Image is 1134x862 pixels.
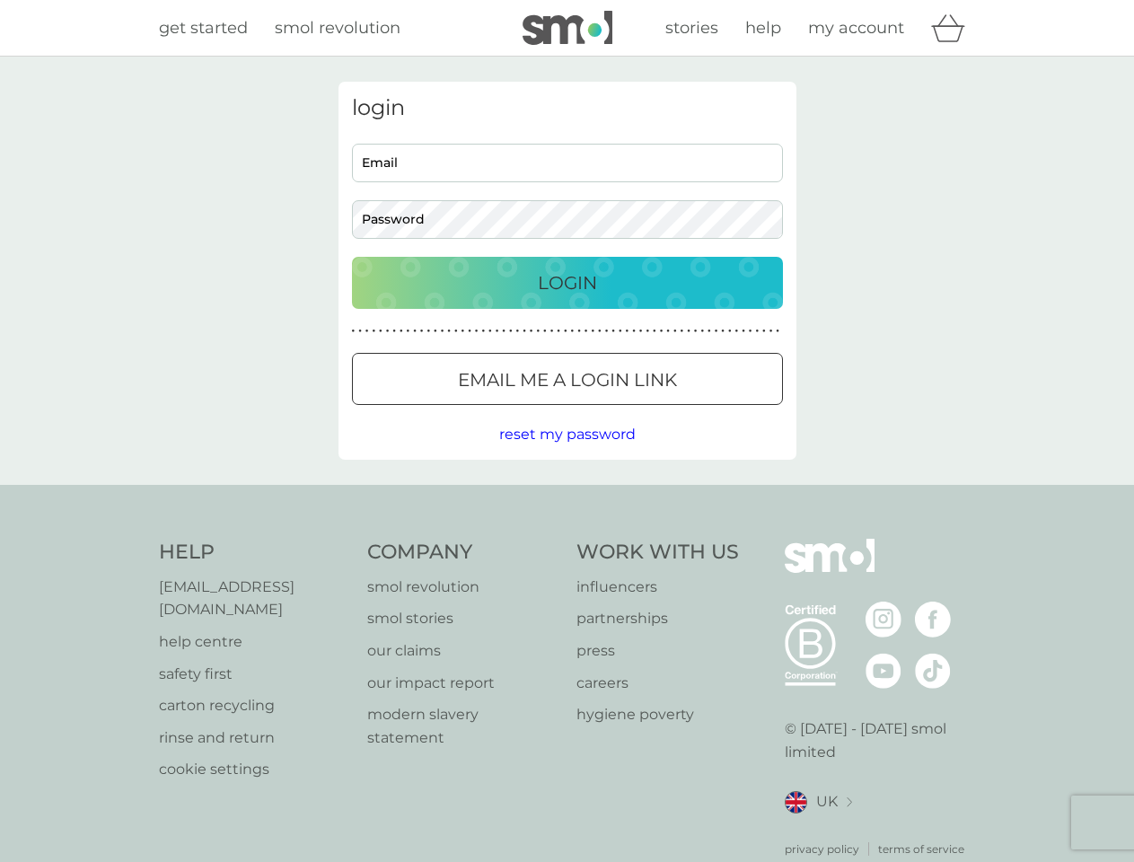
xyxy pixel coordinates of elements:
[749,327,752,336] p: ●
[665,15,718,41] a: stories
[646,327,649,336] p: ●
[866,602,901,638] img: visit the smol Instagram page
[564,327,567,336] p: ●
[611,327,615,336] p: ●
[367,576,558,599] a: smol revolution
[499,426,636,443] span: reset my password
[420,327,424,336] p: ●
[434,327,437,336] p: ●
[577,327,581,336] p: ●
[745,15,781,41] a: help
[785,791,807,814] img: UK flag
[694,327,698,336] p: ●
[400,327,403,336] p: ●
[499,423,636,446] button: reset my password
[585,327,588,336] p: ●
[639,327,643,336] p: ●
[660,327,664,336] p: ●
[496,327,499,336] p: ●
[681,327,684,336] p: ●
[785,840,859,858] a: privacy policy
[808,18,904,38] span: my account
[598,327,602,336] p: ●
[352,257,783,309] button: Login
[687,327,690,336] p: ●
[728,327,732,336] p: ●
[626,327,629,336] p: ●
[523,11,612,45] img: smol
[666,327,670,336] p: ●
[516,327,520,336] p: ●
[367,539,558,567] h4: Company
[159,15,248,41] a: get started
[458,365,677,394] p: Email me a login link
[762,327,766,336] p: ●
[367,672,558,695] a: our impact report
[159,758,350,781] p: cookie settings
[159,663,350,686] a: safety first
[426,327,430,336] p: ●
[785,539,875,600] img: smol
[785,717,976,763] p: © [DATE] - [DATE] smol limited
[352,95,783,121] h3: login
[365,327,369,336] p: ●
[441,327,444,336] p: ●
[367,607,558,630] a: smol stories
[673,327,677,336] p: ●
[721,327,725,336] p: ●
[700,327,704,336] p: ●
[619,327,622,336] p: ●
[550,327,554,336] p: ●
[708,327,711,336] p: ●
[847,797,852,807] img: select a new location
[576,607,739,630] a: partnerships
[591,327,594,336] p: ●
[159,576,350,621] a: [EMAIL_ADDRESS][DOMAIN_NAME]
[816,790,838,814] span: UK
[379,327,382,336] p: ●
[481,327,485,336] p: ●
[915,602,951,638] img: visit the smol Facebook page
[715,327,718,336] p: ●
[605,327,609,336] p: ●
[447,327,451,336] p: ●
[557,327,560,336] p: ●
[454,327,458,336] p: ●
[159,726,350,750] a: rinse and return
[755,327,759,336] p: ●
[367,703,558,749] a: modern slavery statement
[530,327,533,336] p: ●
[352,327,356,336] p: ●
[576,672,739,695] a: careers
[159,630,350,654] a: help centre
[931,10,976,46] div: basket
[543,327,547,336] p: ●
[413,327,417,336] p: ●
[538,268,597,297] p: Login
[878,840,964,858] a: terms of service
[275,18,400,38] span: smol revolution
[372,327,375,336] p: ●
[392,327,396,336] p: ●
[576,639,739,663] a: press
[665,18,718,38] span: stories
[367,639,558,663] a: our claims
[742,327,745,336] p: ●
[523,327,526,336] p: ●
[468,327,471,336] p: ●
[407,327,410,336] p: ●
[576,703,739,726] a: hygiene poverty
[576,576,739,599] p: influencers
[159,694,350,717] a: carton recycling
